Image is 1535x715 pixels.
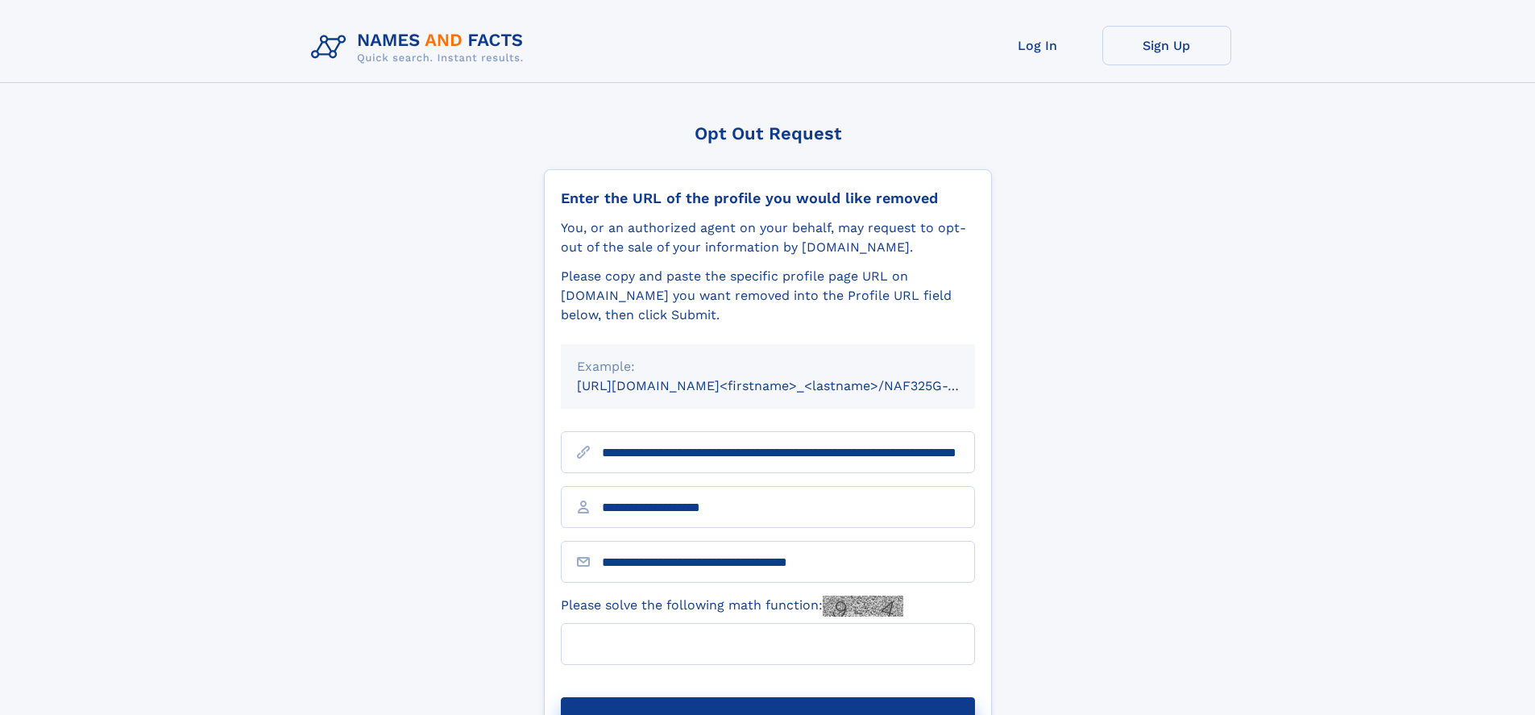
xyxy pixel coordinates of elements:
a: Sign Up [1102,26,1231,65]
img: Logo Names and Facts [305,26,537,69]
div: Please copy and paste the specific profile page URL on [DOMAIN_NAME] you want removed into the Pr... [561,267,975,325]
label: Please solve the following math function: [561,596,903,617]
div: Enter the URL of the profile you would like removed [561,189,975,207]
div: You, or an authorized agent on your behalf, may request to opt-out of the sale of your informatio... [561,218,975,257]
small: [URL][DOMAIN_NAME]<firstname>_<lastname>/NAF325G-xxxxxxxx [577,378,1006,393]
div: Example: [577,357,959,376]
div: Opt Out Request [544,123,992,143]
a: Log In [973,26,1102,65]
